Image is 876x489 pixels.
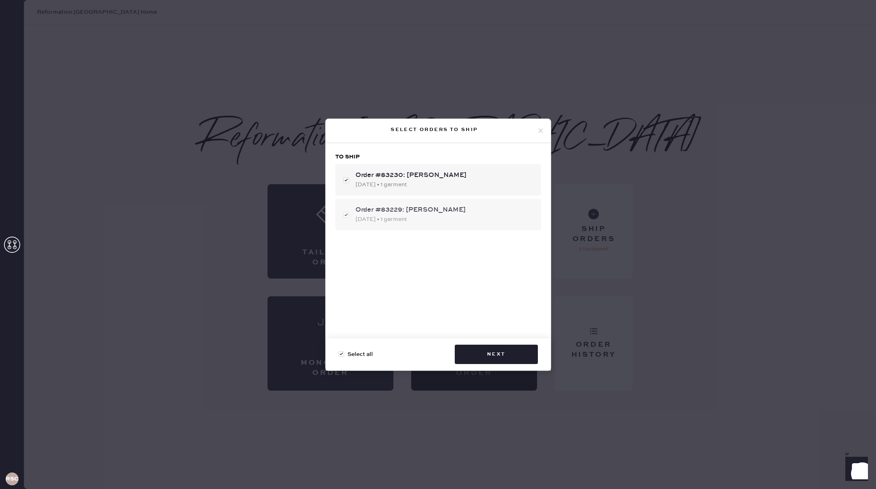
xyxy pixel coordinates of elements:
span: Select all [347,350,373,359]
div: Select orders to ship [332,125,537,135]
div: Order #83229: [PERSON_NAME] [355,205,535,215]
iframe: Front Chat [838,453,872,487]
div: [DATE] • 1 garment [355,180,535,189]
h3: RSCPA [6,476,19,482]
div: [DATE] • 1 garment [355,215,535,224]
button: Next [455,345,538,364]
h3: To ship [335,153,541,161]
div: Order #83230: [PERSON_NAME] [355,171,535,180]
